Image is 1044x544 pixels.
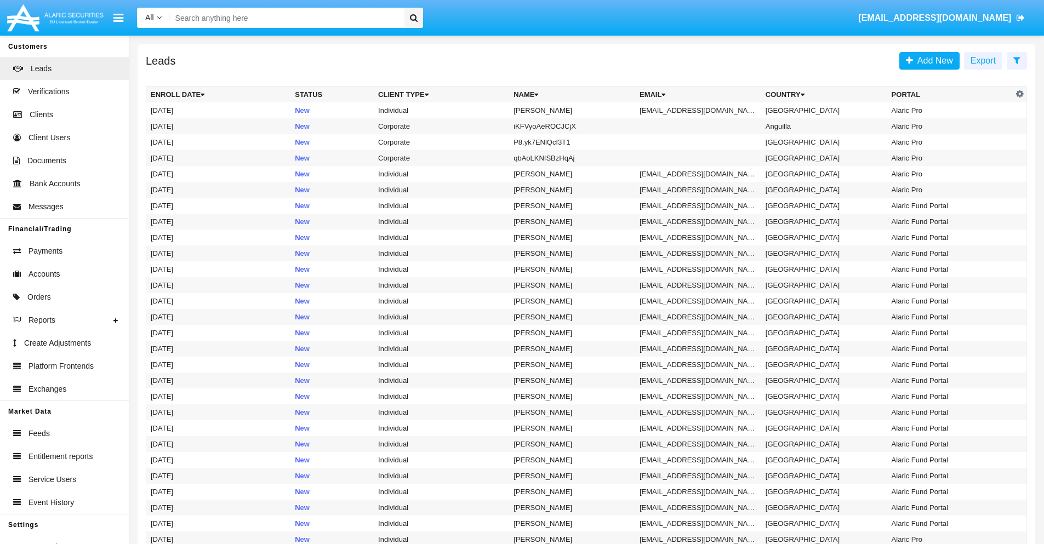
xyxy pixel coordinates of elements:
td: Alaric Fund Portal [887,341,1013,357]
td: [DATE] [146,150,291,166]
td: [DATE] [146,452,291,468]
th: Country [761,87,887,103]
td: [DATE] [146,214,291,230]
span: Exchanges [28,383,66,395]
th: Status [290,87,374,103]
td: Alaric Fund Portal [887,500,1013,516]
input: Search [170,8,401,28]
td: New [290,182,374,198]
td: [GEOGRAPHIC_DATA] [761,150,887,166]
td: Individual [374,261,509,277]
td: New [290,309,374,325]
td: Alaric Pro [887,182,1013,198]
td: New [290,500,374,516]
td: Alaric Fund Portal [887,468,1013,484]
td: [EMAIL_ADDRESS][DOMAIN_NAME] [635,245,761,261]
td: New [290,341,374,357]
td: [PERSON_NAME] [509,182,635,198]
td: [DATE] [146,436,291,452]
span: Service Users [28,474,76,485]
td: [GEOGRAPHIC_DATA] [761,452,887,468]
a: All [137,12,170,24]
span: Entitlement reports [28,451,93,462]
td: New [290,245,374,261]
td: [DATE] [146,245,291,261]
th: Email [635,87,761,103]
td: [PERSON_NAME] [509,357,635,373]
td: [PERSON_NAME] [509,214,635,230]
td: [GEOGRAPHIC_DATA] [761,230,887,245]
td: [DATE] [146,182,291,198]
td: Alaric Fund Portal [887,436,1013,452]
td: Individual [374,500,509,516]
td: Individual [374,452,509,468]
td: Corporate [374,150,509,166]
td: [DATE] [146,134,291,150]
td: Alaric Fund Portal [887,214,1013,230]
td: Alaric Fund Portal [887,198,1013,214]
td: [PERSON_NAME] [509,420,635,436]
td: New [290,198,374,214]
span: Accounts [28,268,60,280]
td: [EMAIL_ADDRESS][DOMAIN_NAME] [635,277,761,293]
td: [EMAIL_ADDRESS][DOMAIN_NAME] [635,309,761,325]
td: [PERSON_NAME] [509,325,635,341]
td: Alaric Pro [887,118,1013,134]
td: [GEOGRAPHIC_DATA] [761,341,887,357]
td: [PERSON_NAME] [509,245,635,261]
td: [PERSON_NAME] [509,404,635,420]
span: Add New [913,56,953,65]
td: [PERSON_NAME] [509,516,635,531]
td: Alaric Fund Portal [887,245,1013,261]
td: Individual [374,198,509,214]
td: [DATE] [146,468,291,484]
td: [EMAIL_ADDRESS][DOMAIN_NAME] [635,357,761,373]
td: [PERSON_NAME] [509,166,635,182]
td: [DATE] [146,277,291,293]
span: Payments [28,245,62,257]
td: [DATE] [146,357,291,373]
td: Individual [374,277,509,293]
td: [DATE] [146,118,291,134]
td: Individual [374,245,509,261]
span: Messages [28,201,64,213]
td: [EMAIL_ADDRESS][DOMAIN_NAME] [635,293,761,309]
td: [GEOGRAPHIC_DATA] [761,325,887,341]
td: Individual [374,420,509,436]
td: P8.yk7ENlQcf3T1 [509,134,635,150]
td: [EMAIL_ADDRESS][DOMAIN_NAME] [635,230,761,245]
td: New [290,516,374,531]
span: Bank Accounts [30,178,81,190]
td: [DATE] [146,325,291,341]
td: [DATE] [146,102,291,118]
td: New [290,373,374,388]
td: [PERSON_NAME] [509,261,635,277]
td: Alaric Pro [887,134,1013,150]
td: [PERSON_NAME] [509,484,635,500]
td: Alaric Fund Portal [887,452,1013,468]
td: [EMAIL_ADDRESS][DOMAIN_NAME] [635,388,761,404]
td: New [290,293,374,309]
td: [GEOGRAPHIC_DATA] [761,388,887,404]
td: Alaric Fund Portal [887,293,1013,309]
td: New [290,230,374,245]
td: [GEOGRAPHIC_DATA] [761,500,887,516]
th: Name [509,87,635,103]
td: Individual [374,484,509,500]
span: Verifications [28,86,69,98]
td: Individual [374,341,509,357]
td: [GEOGRAPHIC_DATA] [761,102,887,118]
span: Clients [30,109,53,121]
td: Individual [374,230,509,245]
span: Platform Frontends [28,360,94,372]
td: [GEOGRAPHIC_DATA] [761,516,887,531]
td: [GEOGRAPHIC_DATA] [761,134,887,150]
td: Individual [374,373,509,388]
td: Alaric Fund Portal [887,309,1013,325]
td: [DATE] [146,404,291,420]
td: [PERSON_NAME] [509,452,635,468]
td: Individual [374,102,509,118]
td: Alaric Fund Portal [887,277,1013,293]
a: Add New [899,52,960,70]
td: New [290,118,374,134]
